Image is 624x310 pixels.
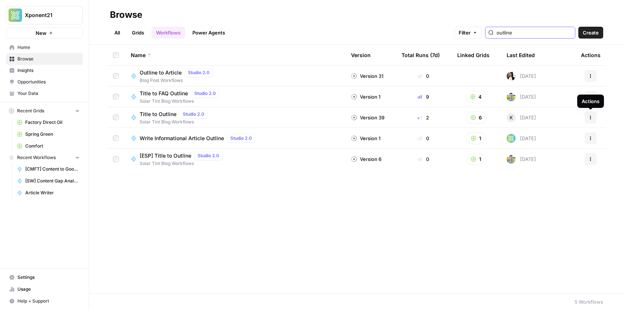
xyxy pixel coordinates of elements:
[140,119,211,125] span: Solar Tint Blog Workflows
[140,77,216,84] span: Blog Post Workflows
[507,92,536,101] div: [DATE]
[457,45,490,65] div: Linked Grids
[131,134,339,143] a: Write Informational Article OutlineStudio 2.0
[152,27,185,39] a: Workflows
[127,27,149,39] a: Grids
[507,72,536,80] div: [DATE]
[25,143,79,149] span: Comfort
[25,119,79,126] span: Factory Direct Oil
[25,178,79,184] span: [SW] Content Gap Analysis
[466,153,486,165] button: 1
[578,27,603,39] button: Create
[351,135,380,142] div: Version 1
[351,45,371,65] div: Version
[351,72,383,80] div: Version 31
[131,45,339,65] div: Name
[581,45,601,65] div: Actions
[507,92,516,101] img: 7o9iy2kmmc4gt2vlcbjqaas6vz7k
[459,29,471,36] span: Filter
[466,112,487,123] button: 6
[17,44,79,51] span: Home
[198,152,219,159] span: Studio 2.0
[25,166,79,172] span: [CMFT] Content to Google Docs
[507,72,516,80] img: xqjo96fmx1yk2e67jao8cdkou4un
[351,114,384,121] div: Version 39
[188,27,230,39] a: Power Agents
[17,79,79,85] span: Opportunities
[6,27,83,39] button: New
[110,9,142,21] div: Browse
[14,116,83,128] a: Factory Direct Oil
[507,134,536,143] div: [DATE]
[582,98,599,105] div: Actions
[183,111,204,118] span: Studio 2.0
[6,295,83,307] button: Help + Support
[131,68,339,84] a: Outline to ArticleStudio 2.0Blog Post Workflows
[17,67,79,74] span: Insights
[14,175,83,187] a: [SW] Content Gap Analysis
[140,160,225,167] span: Solar Tint Blog Workflows
[6,88,83,99] a: Your Data
[6,42,83,53] a: Home
[583,29,599,36] span: Create
[402,72,445,80] div: 0
[402,93,445,100] div: 9
[131,89,339,105] a: Title to FAQ OutlineStudio 2.0Solar Tint Blog Workflows
[575,298,603,306] div: 5 Workflows
[507,45,535,65] div: Last Edited
[17,108,44,114] span: Recent Grids
[402,155,445,163] div: 0
[466,132,486,144] button: 1
[402,114,445,121] div: 2
[17,56,79,62] span: Browse
[9,9,22,22] img: Xponent21 Logo
[131,110,339,125] a: Title to OutlineStudio 2.0Solar Tint Blog Workflows
[140,152,191,159] span: [ESP] Title to Outline
[6,283,83,295] a: Usage
[454,27,482,39] button: Filter
[14,187,83,199] a: Article Writer
[36,29,46,37] span: New
[17,90,79,97] span: Your Data
[110,27,124,39] a: All
[17,286,79,293] span: Usage
[140,135,224,142] span: Write Informational Article Outline
[402,135,445,142] div: 0
[6,53,83,65] a: Browse
[497,29,572,36] input: Search
[6,271,83,283] a: Settings
[6,65,83,76] a: Insights
[6,105,83,116] button: Recent Grids
[6,76,83,88] a: Opportunities
[6,152,83,163] button: Recent Workflows
[131,151,339,167] a: [ESP] Title to OutlineStudio 2.0Solar Tint Blog Workflows
[140,111,176,118] span: Title to Outline
[14,128,83,140] a: Spring Green
[14,140,83,152] a: Comfort
[25,131,79,138] span: Spring Green
[14,163,83,175] a: [CMFT] Content to Google Docs
[507,155,516,164] img: 7o9iy2kmmc4gt2vlcbjqaas6vz7k
[17,154,56,161] span: Recent Workflows
[507,113,536,122] div: [DATE]
[507,155,536,164] div: [DATE]
[510,114,513,121] span: K
[351,93,380,100] div: Version 1
[140,90,188,97] span: Title to FAQ Outline
[6,6,83,24] button: Workspace: Xponent21
[188,69,209,76] span: Studio 2.0
[402,45,440,65] div: Total Runs (7d)
[17,298,79,304] span: Help + Support
[17,274,79,281] span: Settings
[465,91,487,103] button: 4
[351,155,381,163] div: Version 6
[194,90,216,97] span: Studio 2.0
[230,135,252,142] span: Studio 2.0
[25,189,79,196] span: Article Writer
[140,69,182,76] span: Outline to Article
[140,98,222,105] span: Solar Tint Blog Workflows
[507,134,516,143] img: i2puuukf6121c411q0l1csbuv6u4
[25,11,70,19] span: Xponent21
